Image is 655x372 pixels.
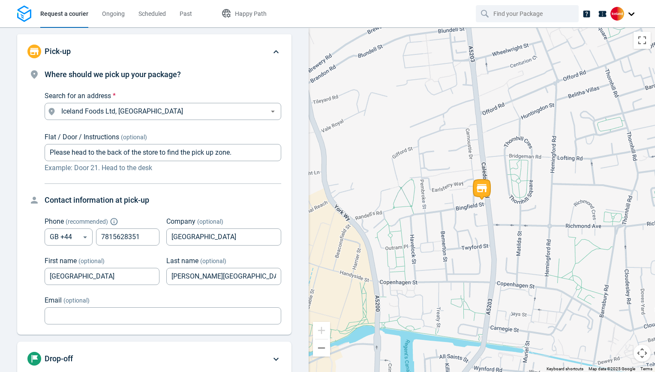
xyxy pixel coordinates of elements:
[45,163,281,173] p: Example: Door 21. Head to the desk
[197,218,223,225] span: (optional)
[313,339,330,357] button: Zoom out
[493,6,563,22] input: Find your Package
[180,10,192,17] span: Past
[634,345,651,362] button: Map camera controls
[45,70,181,79] span: Where should we pick up your package?
[235,10,267,17] span: Happy Path
[547,366,583,372] button: Keyboard shortcuts
[45,92,111,100] span: Search for an address
[634,32,651,49] button: Toggle fullscreen view
[63,297,90,304] span: (optional)
[66,218,108,225] span: ( recommended )
[17,6,31,22] img: Logo
[45,217,64,225] span: Phone
[640,366,652,371] a: Terms
[40,10,88,17] span: Request a courier
[45,296,62,304] span: Email
[45,47,71,56] span: Pick-up
[45,133,119,141] span: Flat / Door / Instructions
[45,257,77,265] span: First name
[17,34,291,69] div: Pick-up
[45,194,281,206] h4: Contact information at pick-up
[589,366,635,371] span: Map data ©2025 Google
[17,69,291,335] div: Pick-up
[45,228,93,246] div: GB +44
[313,322,330,339] button: Zoom in
[45,354,73,363] span: Drop-off
[311,361,339,372] img: Google
[200,258,226,264] span: (optional)
[121,134,147,141] span: (optional)
[111,219,117,224] button: Explain "Recommended"
[166,257,198,265] span: Last name
[138,10,166,17] span: Scheduled
[267,106,278,117] button: Open
[166,217,195,225] span: Company
[311,361,339,372] a: Open this area in Google Maps (opens a new window)
[78,258,105,264] span: (optional)
[102,10,125,17] span: Ongoing
[610,7,624,21] img: Client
